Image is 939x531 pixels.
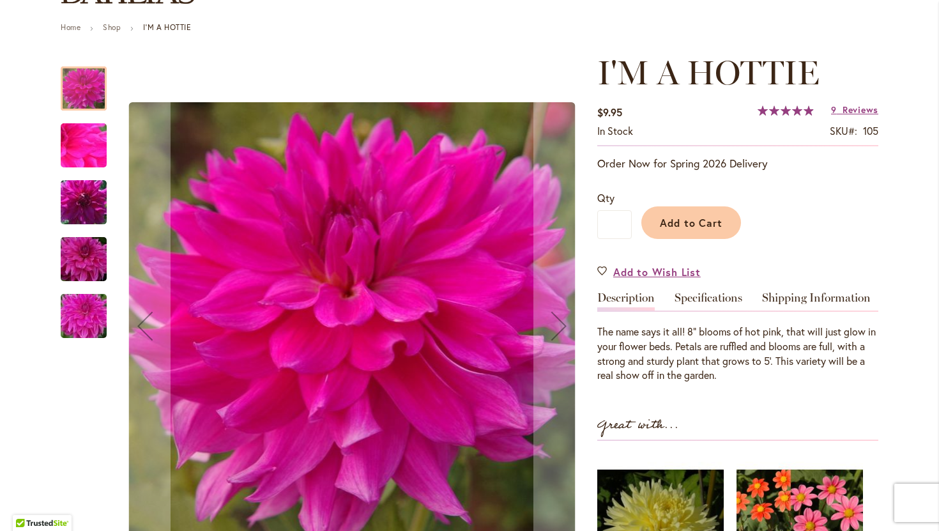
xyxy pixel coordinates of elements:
[143,22,191,32] strong: I'M A HOTTIE
[831,104,837,116] span: 9
[38,172,130,233] img: I'm A Hottie
[830,124,857,137] strong: SKU
[597,156,878,171] p: Order Now for Spring 2026 Delivery
[597,105,622,119] span: $9.95
[103,22,121,32] a: Shop
[597,191,615,204] span: Qty
[660,216,723,229] span: Add to Cart
[597,124,633,137] span: In stock
[675,292,742,311] a: Specifications
[10,486,45,521] iframe: Launch Accessibility Center
[38,229,130,290] img: I'm A Hottie
[613,265,701,279] span: Add to Wish List
[831,104,878,116] a: 9 Reviews
[758,105,814,116] div: 99%
[61,167,119,224] div: I'm A Hottie
[38,111,130,180] img: I'm A Hottie
[843,104,878,116] span: Reviews
[61,22,80,32] a: Home
[61,54,119,111] div: I'm A Hottie
[597,292,878,383] div: Detailed Product Info
[597,52,820,93] span: I'M A HOTTIE
[597,265,701,279] a: Add to Wish List
[597,124,633,139] div: Availability
[641,206,741,239] button: Add to Cart
[597,325,878,383] div: The name says it all! 8" blooms of hot pink, that will just glow in your flower beds. Petals are ...
[597,292,655,311] a: Description
[38,282,130,351] img: I'm A Hottie
[597,415,679,436] strong: Great with...
[762,292,871,311] a: Shipping Information
[61,111,119,167] div: I'm A Hottie
[863,124,878,139] div: 105
[61,281,107,338] div: I'm A Hottie
[61,224,119,281] div: I'm A Hottie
